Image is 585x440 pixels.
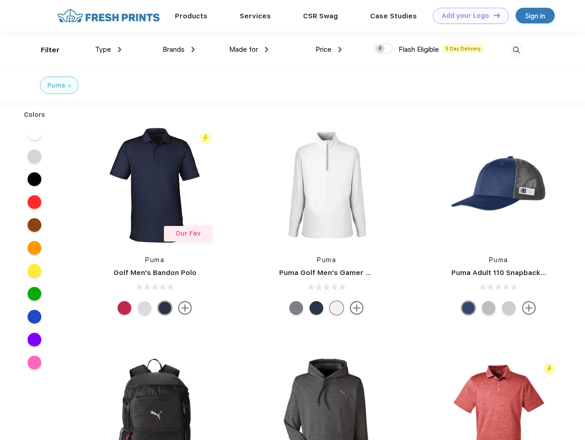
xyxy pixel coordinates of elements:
div: Colors [17,110,52,120]
div: High Rise [138,301,152,315]
a: Puma [489,256,508,264]
a: Sign in [516,8,555,23]
img: dropdown.png [191,47,195,52]
img: func=resize&h=266 [438,124,560,246]
div: Add your Logo [442,12,489,20]
div: Bright White [330,301,343,315]
span: Type [95,45,111,54]
a: Puma [317,256,336,264]
a: Products [175,12,208,20]
div: Ski Patrol [118,301,131,315]
img: dropdown.png [338,47,342,52]
img: more.svg [522,301,536,315]
div: Quarry with Brt Whit [482,301,495,315]
img: dropdown.png [265,47,268,52]
div: Sign in [525,11,545,21]
img: flash_active_toggle.svg [543,363,556,375]
div: Puma [47,81,65,90]
img: more.svg [178,301,192,315]
div: Peacoat with Qut Shd [461,301,475,315]
img: func=resize&h=266 [94,124,216,246]
span: Brands [163,45,185,54]
div: Quarry Brt Whit [502,301,516,315]
a: Services [240,12,271,20]
img: func=resize&h=266 [265,124,388,246]
img: flash_active_toggle.svg [199,132,212,144]
img: DT [494,13,500,18]
span: Price [315,45,332,54]
div: Quiet Shade [289,301,303,315]
a: Puma Golf Men's Gamer Golf Quarter-Zip [279,269,424,277]
img: desktop_search.svg [509,43,524,58]
img: dropdown.png [118,47,121,52]
img: filter_cancel.svg [68,84,71,88]
span: Flash Eligible [399,45,439,54]
div: Filter [41,45,60,55]
img: fo%20logo%202.webp [55,8,163,24]
img: more.svg [350,301,364,315]
a: Puma [145,256,164,264]
div: Navy Blazer [309,301,323,315]
a: CSR Swag [303,12,338,20]
span: Made for [229,45,258,54]
div: Navy Blazer [158,301,172,315]
span: 5 Day Delivery [443,44,484,53]
a: Golf Men's Bandon Polo [113,269,197,277]
span: Our Fav [175,230,201,237]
